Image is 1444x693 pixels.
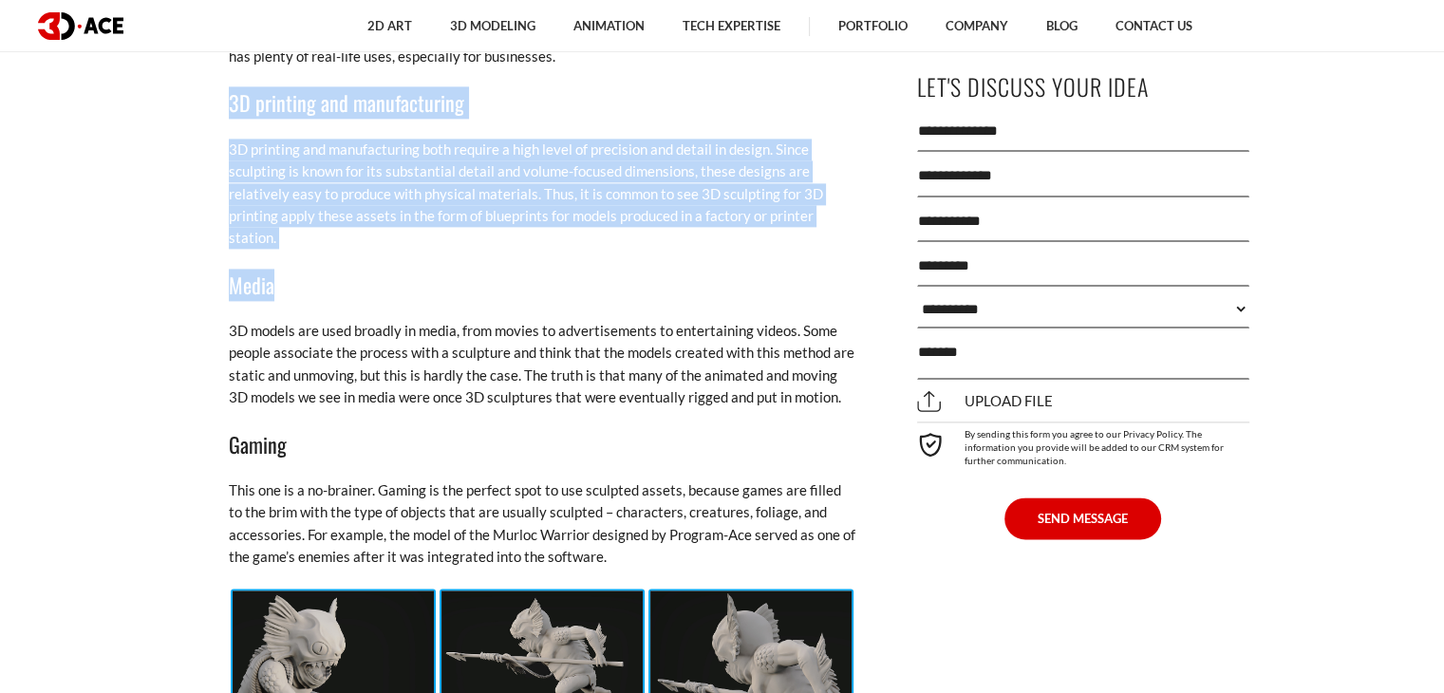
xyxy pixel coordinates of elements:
img: logo dark [38,12,123,40]
p: 3D printing and manufacturing both require a high level of precision and detail in design. Since ... [229,139,855,250]
h3: Gaming [229,428,855,460]
p: This one is a no-brainer. Gaming is the perfect spot to use sculpted assets, because games are fi... [229,479,855,569]
span: Upload file [917,393,1053,410]
h3: 3D printing and manufacturing [229,86,855,119]
p: Let's Discuss Your Idea [917,66,1249,108]
button: SEND MESSAGE [1004,497,1161,539]
h3: Media [229,269,855,301]
p: 3D models are used broadly in media, from movies to advertisements to entertaining videos. Some p... [229,320,855,409]
div: By sending this form you agree to our Privacy Policy. The information you provide will be added t... [917,421,1249,467]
